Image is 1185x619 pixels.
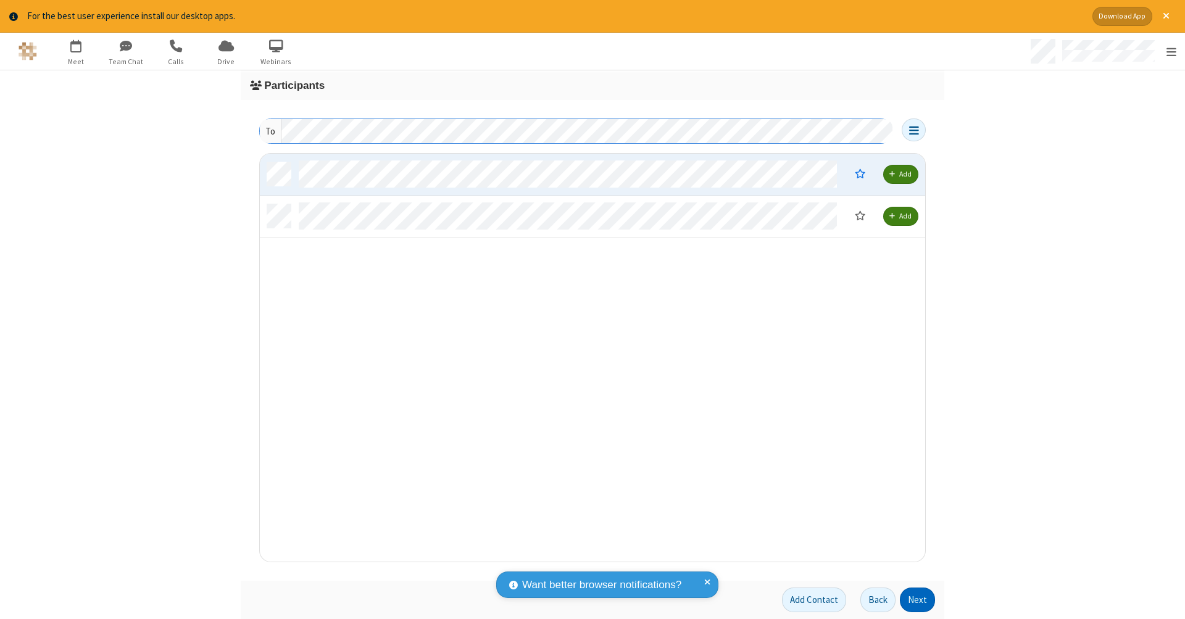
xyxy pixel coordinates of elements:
span: Webinars [253,56,299,67]
button: Close alert [1157,7,1176,26]
button: Add [883,207,918,226]
div: To [260,119,281,143]
span: Add [899,212,912,221]
button: Download App [1092,7,1152,26]
button: Add [883,165,918,184]
button: Next [900,588,935,612]
span: Team Chat [103,56,149,67]
img: QA Selenium DO NOT DELETE OR CHANGE [19,42,37,60]
div: For the best user experience install our desktop apps. [27,9,1083,23]
span: Meet [53,56,99,67]
button: Open menu [902,118,926,141]
span: Add [899,170,912,179]
h3: Participants [250,80,935,91]
button: Moderator [846,164,874,185]
button: Add Contact [782,588,846,612]
button: Moderator [846,206,874,226]
button: Back [860,588,896,612]
span: Add Contact [790,594,838,605]
span: Drive [203,56,249,67]
span: Want better browser notifications? [522,577,681,593]
span: Calls [153,56,199,67]
div: grid [260,154,926,563]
